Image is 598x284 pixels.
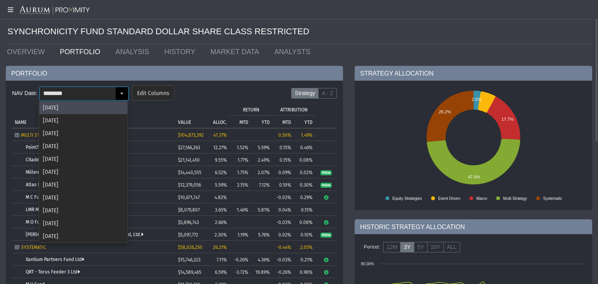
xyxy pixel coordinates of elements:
td: -3.72% [230,266,251,278]
span: $14,440,555 [178,170,201,175]
div: NAV Date: [12,86,39,100]
a: ANALYSIS [109,44,158,60]
td: 19.89% [251,266,273,278]
td: 0.21% [294,253,315,266]
span: $15,746,323 [178,257,201,263]
td: 0.04% [273,203,294,216]
td: 0.46% [294,141,315,153]
td: 0.09% [273,166,294,178]
td: Column [315,103,337,128]
img: Aurum-Proximity%20white.svg [19,6,90,15]
a: Pulse [320,169,332,175]
a: HISTORY [158,44,204,60]
span: 6.52% [215,170,227,175]
td: 2.07% [251,166,273,178]
text: Multi Strategy [503,196,527,201]
span: $12,379,056 [178,182,201,188]
td: 0.30% [294,178,315,191]
td: 0.98% [294,266,315,278]
text: Equity Strategies [392,196,422,201]
span: 26.21% [213,245,227,250]
div: [DATE] [39,204,127,217]
span: 3.65% [215,207,227,213]
div: 1.49% [297,132,313,138]
span: 5.59% [215,182,227,188]
td: Column YTD [294,115,315,128]
div: [DATE] [39,178,127,191]
span: $104,873,392 [178,132,204,138]
text: Event Driven [438,196,460,201]
td: Column MTD [273,115,294,128]
td: -0.26% [273,266,294,278]
a: Citadel Kensington Global Strategies Fund Ltd. [26,157,127,162]
td: 5.76% [251,228,273,241]
text: 2.6% [472,97,482,102]
label: A - Z [318,88,337,99]
label: 3Y [400,242,414,253]
a: MARKET DATA [204,44,268,60]
span: Pulse [320,170,332,176]
span: $58,026,250 [178,245,202,250]
div: PORTFOLIO [6,66,343,81]
span: SYSTEMATIC [21,245,46,250]
td: Column YTD [251,115,273,128]
td: Column MTD [230,115,251,128]
label: 5Y [414,242,427,253]
p: MTD [282,120,291,125]
a: PORTFOLIO [54,44,110,60]
span: 12.27% [213,145,227,150]
td: -0.02% [273,191,294,203]
div: Select [115,87,128,100]
span: 2.30% [215,232,227,238]
span: 4.82% [215,195,227,200]
td: Column ALLOC. [204,103,230,128]
a: OVERVIEW [1,44,54,60]
td: 1.77% [230,153,251,166]
a: Atlas Enhanced Fund, Ltd. [26,182,83,187]
div: 0.50% [275,132,291,138]
text: 47.4% [468,175,480,179]
td: 0.10% [294,228,315,241]
a: Xantium Partners Fund Ltd [26,257,84,262]
label: 10Y [427,242,444,253]
td: Column NAME [12,103,175,128]
div: [DATE] [39,114,127,127]
td: 0.08% [294,216,315,228]
td: 1.46% [230,203,251,216]
span: Edit Columns [137,90,169,97]
div: -0.44% [275,245,291,250]
a: [PERSON_NAME] Strategic Partners Offshore Fund, Ltd. [26,232,143,237]
td: 0.15% [273,141,294,153]
span: $27,166,263 [178,145,200,150]
span: $10,671,747 [178,195,200,200]
td: 5.81% [251,203,273,216]
div: HISTORIC STRATEGY ALLOCATION [355,219,592,234]
a: Millennium International, Ltd. [26,169,91,175]
a: M O Fund [26,219,45,225]
span: $5,896,743 [178,220,199,225]
dx-button: Edit Columns [132,85,174,101]
a: Point72 Capital International, Ltd.* [26,145,101,150]
td: 0.02% [294,166,315,178]
td: -0.26% [230,253,251,266]
a: Pulse [320,232,332,237]
td: 0.29% [294,191,315,203]
a: QRT - Torus Feeder 3 Ltd [26,269,80,275]
div: STRATEGY ALLOCATION [355,66,592,81]
td: 1.52% [230,141,251,153]
td: 0.02% [273,228,294,241]
text: 80.00% [361,262,374,266]
td: 7.12% [251,178,273,191]
span: 6.59% [215,270,227,275]
a: LMR Multi-Strategy Fund Limited** [26,207,100,212]
td: -0.03% [273,216,294,228]
span: Pulse [320,233,332,238]
span: $14,589,465 [178,270,201,275]
span: $5,097,772 [178,232,198,238]
div: [DATE] [39,166,127,178]
label: ALL [443,242,460,253]
a: M C Fund [26,194,45,200]
label: 12M [383,242,401,253]
div: [DATE] [39,127,127,140]
a: Pulse [320,182,332,187]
